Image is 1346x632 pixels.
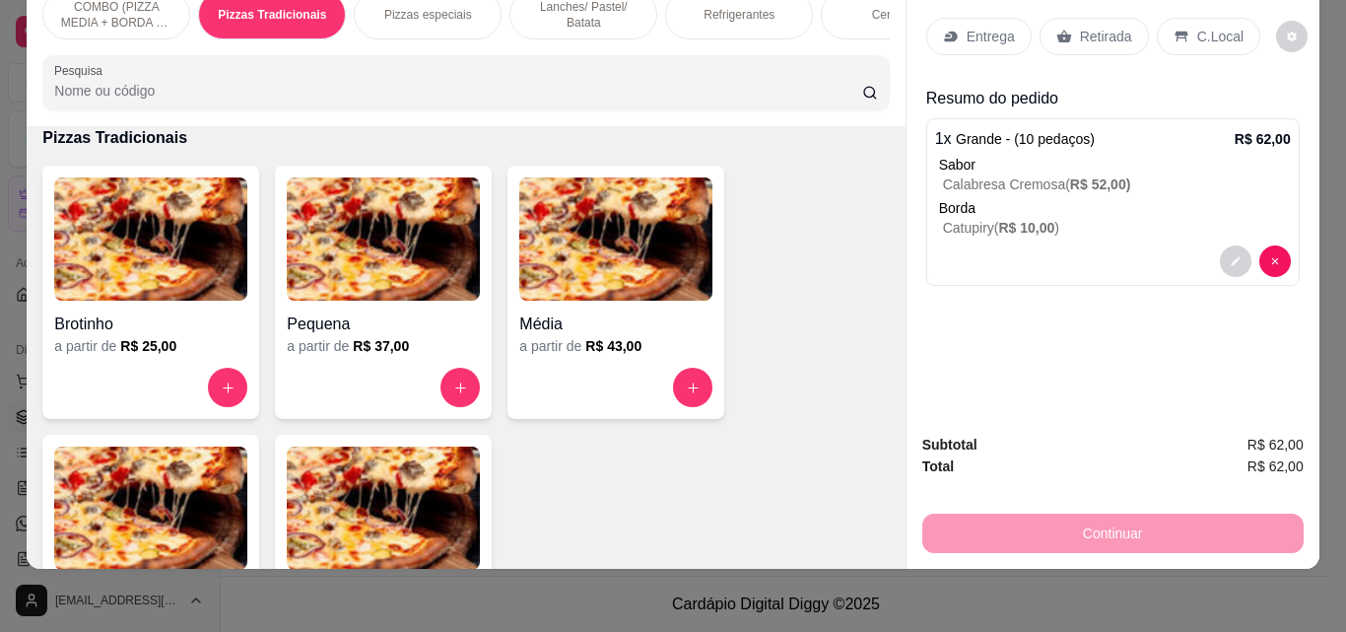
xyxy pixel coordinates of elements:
button: decrease-product-quantity [1220,246,1251,277]
p: Retirada [1080,27,1132,46]
div: a partir de [519,336,712,356]
p: Calabresa Cremosa ( [943,175,1291,194]
img: product-image [54,177,247,301]
strong: Total [922,458,954,474]
button: decrease-product-quantity [1276,21,1308,52]
p: Cervejas [872,7,918,23]
h6: R$ 43,00 [585,336,641,356]
img: product-image [519,177,712,301]
p: Refrigerantes [704,7,774,23]
span: R$ 62,00 [1247,434,1304,456]
span: R$ 10,00 [998,220,1054,236]
button: decrease-product-quantity [1259,246,1291,277]
p: R$ 62,00 [1235,129,1291,149]
img: product-image [287,447,480,570]
strong: Subtotal [922,437,977,453]
label: Pesquisa [54,62,109,79]
h6: R$ 37,00 [353,336,409,356]
div: a partir de [287,336,480,356]
p: Pizzas Tradicionais [218,7,326,23]
p: Entrega [967,27,1015,46]
p: Pizzas especiais [384,7,472,23]
h4: Brotinho [54,313,247,336]
p: 1 x [935,127,1095,151]
p: Borda [939,198,1291,218]
button: increase-product-quantity [673,368,712,407]
h6: R$ 25,00 [120,336,176,356]
div: Sabor [939,155,1291,175]
span: Grande - (10 pedaços) [956,131,1095,147]
span: R$ 62,00 [1247,456,1304,477]
div: a partir de [54,336,247,356]
img: product-image [287,177,480,301]
p: Catupiry ( ) [943,218,1291,238]
span: R$ 52,00 ) [1070,176,1131,192]
p: C.Local [1197,27,1244,46]
p: Pizzas Tradicionais [42,126,889,150]
p: Resumo do pedido [926,87,1300,110]
input: Pesquisa [54,81,862,101]
h4: Média [519,313,712,336]
button: increase-product-quantity [208,368,247,407]
img: product-image [54,447,247,570]
h4: Pequena [287,313,480,336]
button: increase-product-quantity [440,368,480,407]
